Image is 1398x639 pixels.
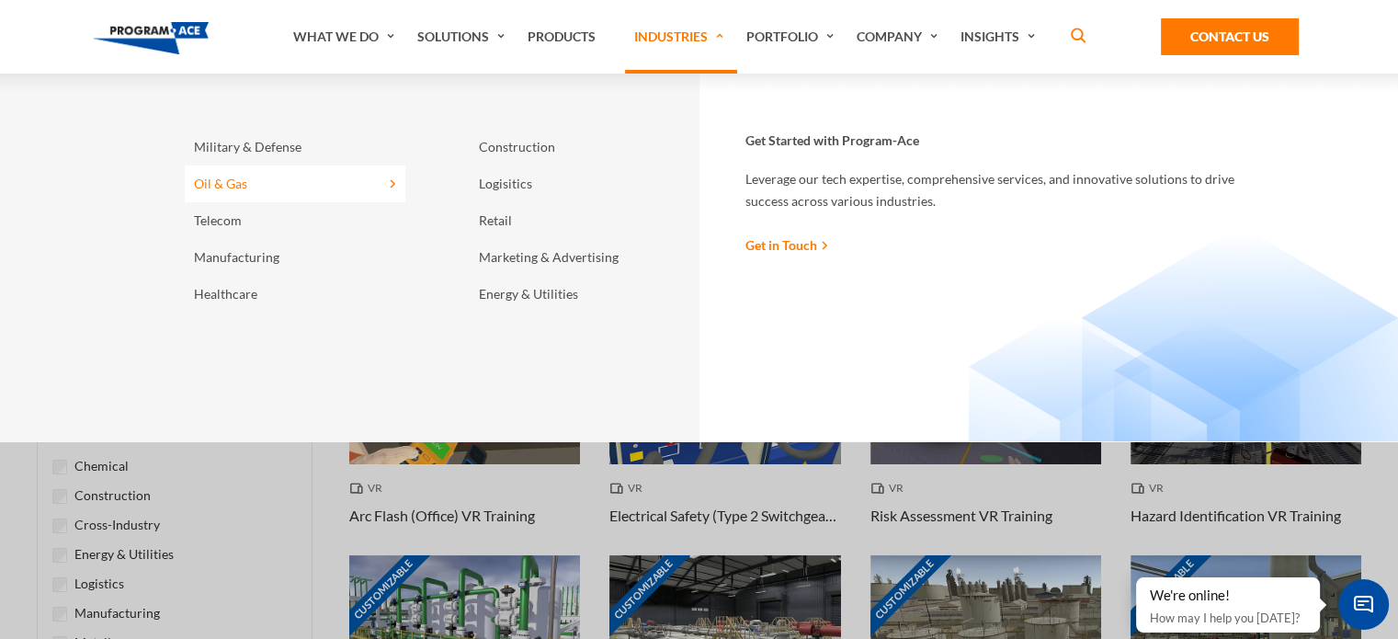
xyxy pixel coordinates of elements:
a: Get in Touch [745,235,828,255]
a: Contact Us [1161,18,1299,55]
img: Program-Ace [93,22,210,54]
a: Telecom [185,202,405,239]
a: Oil & Gas [185,165,405,202]
a: Logisitics [470,165,690,202]
a: Construction [470,129,690,165]
span: Chat Widget [1338,579,1389,630]
a: Marketing & Advertising [470,239,690,276]
p: Leverage our tech expertise, comprehensive services, and innovative solutions to drive success ac... [745,168,1269,212]
a: Military & Defense [185,129,405,165]
a: Manufacturing [185,239,405,276]
div: We're online! [1150,587,1306,605]
a: Energy & Utilities [470,276,690,313]
a: Healthcare [185,276,405,313]
a: Retail [470,202,690,239]
p: How may I help you [DATE]? [1150,607,1306,629]
strong: Get Started with Program-Ace [745,131,919,150]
